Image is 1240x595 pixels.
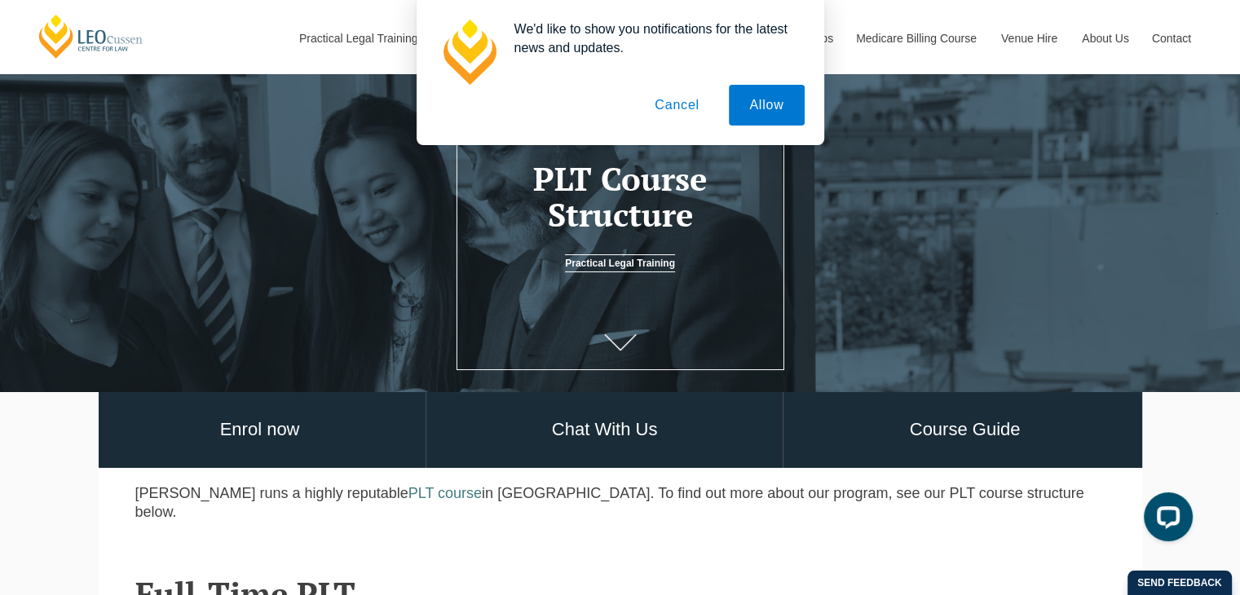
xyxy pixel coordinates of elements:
div: We'd like to show you notifications for the latest news and updates. [501,20,805,57]
p: [PERSON_NAME] runs a highly reputable in [GEOGRAPHIC_DATA]. To find out more about our program, s... [135,484,1105,522]
h1: PLT Course Structure [471,161,769,232]
img: notification icon [436,20,501,85]
a: Course Guide [783,392,1145,468]
a: PLT course [408,485,482,501]
iframe: LiveChat chat widget [1131,486,1199,554]
a: Practical Legal Training [565,254,675,272]
a: Enrol now [95,392,426,468]
button: Cancel [634,85,720,126]
button: Allow [729,85,804,126]
a: Chat With Us [426,392,783,468]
